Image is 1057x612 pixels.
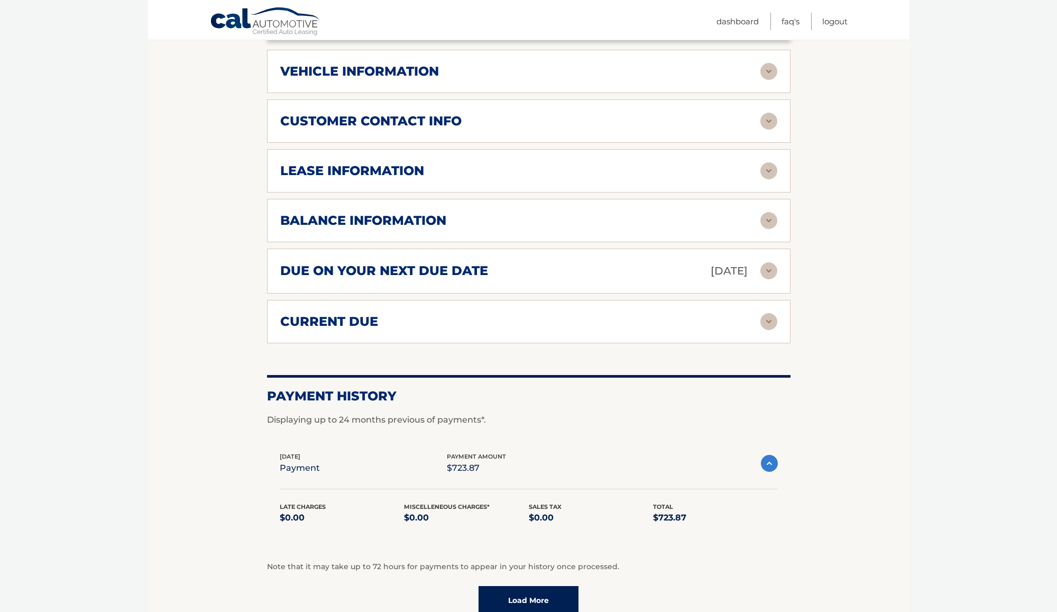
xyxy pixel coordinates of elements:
span: Late Charges [280,503,326,510]
a: Cal Automotive [210,7,321,38]
p: Note that it may take up to 72 hours for payments to appear in your history once processed. [267,561,791,573]
img: accordion-rest.svg [760,162,777,179]
h2: due on your next due date [280,263,488,279]
h2: balance information [280,213,446,229]
p: payment [280,461,320,476]
span: Total [653,503,673,510]
p: $723.87 [653,510,778,525]
h2: current due [280,314,378,330]
h2: customer contact info [280,113,462,129]
p: $0.00 [529,510,654,525]
p: [DATE] [711,262,748,280]
img: accordion-rest.svg [760,262,777,279]
img: accordion-active.svg [761,455,778,472]
h2: lease information [280,163,424,179]
img: accordion-rest.svg [760,63,777,80]
a: FAQ's [782,13,799,30]
h2: Payment History [267,388,791,404]
a: Dashboard [716,13,759,30]
img: accordion-rest.svg [760,113,777,130]
h2: vehicle information [280,63,439,79]
span: [DATE] [280,453,300,460]
img: accordion-rest.svg [760,313,777,330]
p: $0.00 [404,510,529,525]
p: $723.87 [447,461,506,476]
p: $0.00 [280,510,405,525]
img: accordion-rest.svg [760,212,777,229]
span: Sales Tax [529,503,562,510]
span: payment amount [447,453,506,460]
a: Logout [822,13,848,30]
p: Displaying up to 24 months previous of payments*. [267,414,791,426]
span: Miscelleneous Charges* [404,503,490,510]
